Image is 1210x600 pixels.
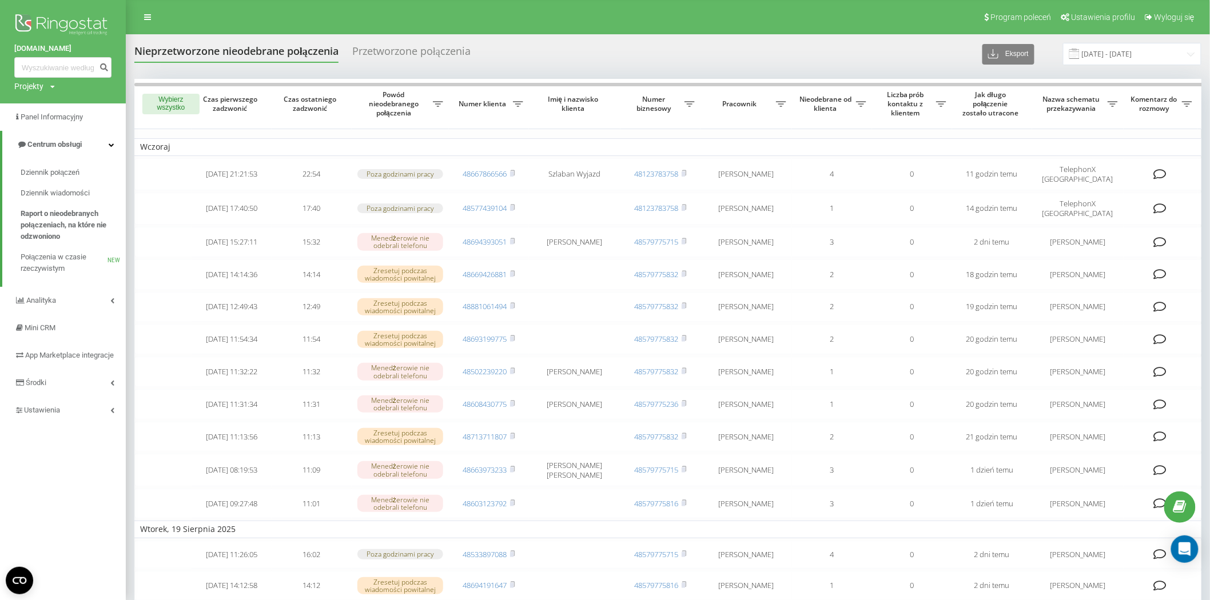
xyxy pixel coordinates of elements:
[952,489,1032,519] td: 1 dzień temu
[357,203,443,213] div: Poza godzinami pracy
[1171,535,1199,563] div: Open Intercom Messenger
[700,422,792,452] td: [PERSON_NAME]
[463,366,507,377] a: 48502239220
[1154,13,1195,22] span: Wyloguj się
[1032,227,1124,257] td: [PERSON_NAME]
[872,259,952,290] td: 0
[700,489,792,519] td: [PERSON_NAME]
[952,389,1032,419] td: 20 godzin temu
[792,389,872,419] td: 1
[272,158,352,190] td: 22:54
[792,158,872,190] td: 4
[26,296,56,305] span: Analityka
[357,363,443,380] div: Menedżerowie nie odebrali telefonu
[635,237,679,247] a: 48579775715
[529,454,620,486] td: [PERSON_NAME] [PERSON_NAME]
[272,422,352,452] td: 11:13
[990,13,1051,22] span: Program poleceń
[872,158,952,190] td: 0
[463,498,507,509] a: 48603123792
[952,292,1032,322] td: 19 godzin temu
[872,357,952,387] td: 0
[21,183,126,203] a: Dziennik wiadomości
[635,549,679,559] a: 48579775715
[1038,95,1108,113] span: Nazwa schematu przekazywania
[357,298,443,315] div: Zresetuj podczas wiadomości powitalnej
[21,203,126,247] a: Raport o nieodebranych połączeniach, na które nie odzwoniono
[1032,324,1124,354] td: [PERSON_NAME]
[192,193,272,225] td: [DATE] 17:40:50
[272,541,352,569] td: 16:02
[792,324,872,354] td: 2
[952,193,1032,225] td: 14 godzin temu
[21,167,79,178] span: Dziennik połączeń
[463,580,507,590] a: 48694191647
[872,454,952,486] td: 0
[272,389,352,419] td: 11:31
[192,158,272,190] td: [DATE] 21:21:53
[700,259,792,290] td: [PERSON_NAME]
[539,95,611,113] span: Imię i nazwisko klienta
[21,208,120,242] span: Raport o nieodebranych połączeniach, na które nie odzwoniono
[192,489,272,519] td: [DATE] 09:27:48
[872,422,952,452] td: 0
[463,169,507,179] a: 48667866566
[792,193,872,225] td: 1
[25,323,55,332] span: Mini CRM
[357,266,443,283] div: Zresetuj podczas wiadomości powitalnej
[700,357,792,387] td: [PERSON_NAME]
[455,99,513,109] span: Numer klienta
[872,324,952,354] td: 0
[192,454,272,486] td: [DATE] 08:19:53
[192,324,272,354] td: [DATE] 11:54:34
[463,334,507,344] a: 48693199775
[142,94,200,114] button: Wybierz wszystko
[878,90,936,117] span: Liczba prób kontaktu z klientem
[357,90,433,117] span: Powód nieodebranego połączenia
[635,301,679,311] a: 48579775832
[700,158,792,190] td: [PERSON_NAME]
[463,301,507,311] a: 48881061494
[192,541,272,569] td: [DATE] 11:26:05
[952,454,1032,486] td: 1 dzień temu
[706,99,776,109] span: Pracownik
[272,259,352,290] td: 14:14
[626,95,684,113] span: Numer biznesowy
[635,399,679,409] a: 48579775236
[21,162,126,183] a: Dziennik połączeń
[352,45,471,63] div: Przetworzone połączenia
[872,489,952,519] td: 0
[1071,13,1135,22] span: Ustawienia profilu
[463,399,507,409] a: 48608430775
[463,269,507,279] a: 48669426881
[982,44,1034,65] button: Eksport
[201,95,262,113] span: Czas pierwszego zadzwonić
[798,95,856,113] span: Nieodebrane od klienta
[272,227,352,257] td: 15:32
[529,158,620,190] td: Szlaban Wyjazd
[192,357,272,387] td: [DATE] 11:32:22
[1032,158,1124,190] td: TelephonX [GEOGRAPHIC_DATA]
[1032,422,1124,452] td: [PERSON_NAME]
[700,389,792,419] td: [PERSON_NAME]
[635,366,679,377] a: 48579775832
[529,227,620,257] td: [PERSON_NAME]
[272,489,352,519] td: 11:01
[872,292,952,322] td: 0
[952,422,1032,452] td: 21 godzin temu
[961,90,1023,117] span: Jak długo połączenie zostało utracone
[357,428,443,445] div: Zresetuj podczas wiadomości powitalnej
[357,395,443,413] div: Menedżerowie nie odebrali telefonu
[272,193,352,225] td: 17:40
[1032,259,1124,290] td: [PERSON_NAME]
[357,461,443,478] div: Menedżerowie nie odebrali telefonu
[357,169,443,179] div: Poza godzinami pracy
[700,324,792,354] td: [PERSON_NAME]
[635,169,679,179] a: 48123783758
[635,431,679,442] a: 48579775832
[1032,489,1124,519] td: [PERSON_NAME]
[357,233,443,250] div: Menedżerowie nie odebrali telefonu
[952,259,1032,290] td: 18 godzin temu
[25,351,114,359] span: App Marketplace integracje
[700,193,792,225] td: [PERSON_NAME]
